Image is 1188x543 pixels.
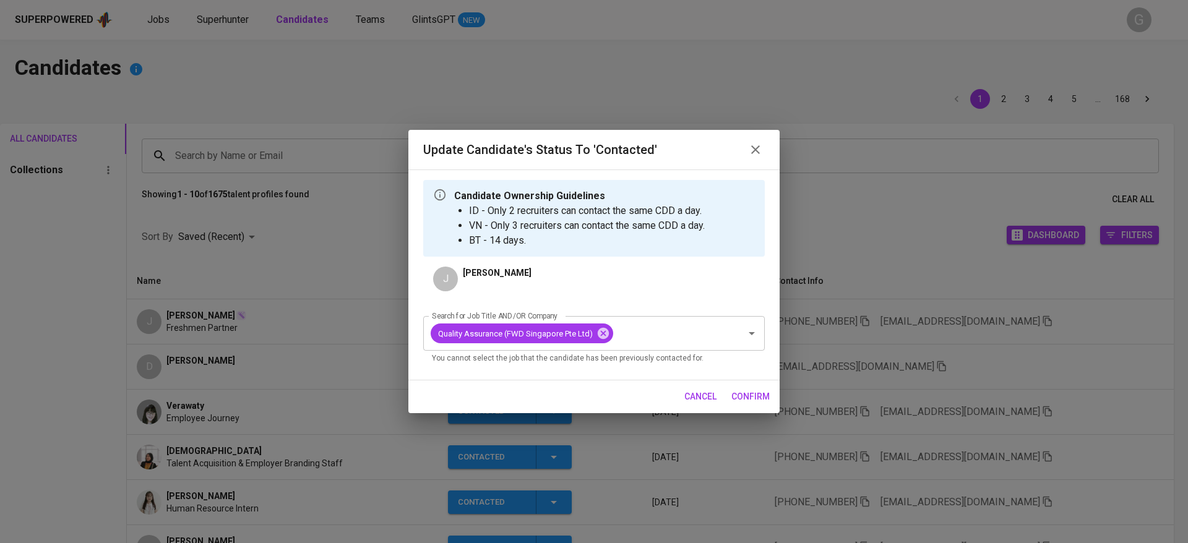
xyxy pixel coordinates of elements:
span: Quality Assurance (FWD Singapore Pte Ltd) [431,328,600,340]
li: BT - 14 days. [469,233,705,248]
p: [PERSON_NAME] [463,267,532,279]
li: ID - Only 2 recruiters can contact the same CDD a day. [469,203,705,218]
button: cancel [679,385,721,408]
li: VN - Only 3 recruiters can contact the same CDD a day. [469,218,705,233]
span: confirm [731,389,770,404]
div: Quality Assurance (FWD Singapore Pte Ltd) [431,323,613,343]
button: Open [743,325,760,342]
p: Candidate Ownership Guidelines [454,189,705,203]
div: J [433,267,458,291]
button: confirm [726,385,775,408]
p: You cannot select the job that the candidate has been previously contacted for. [432,353,756,365]
span: cancel [684,389,717,404]
h6: Update Candidate's Status to 'Contacted' [423,140,657,160]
